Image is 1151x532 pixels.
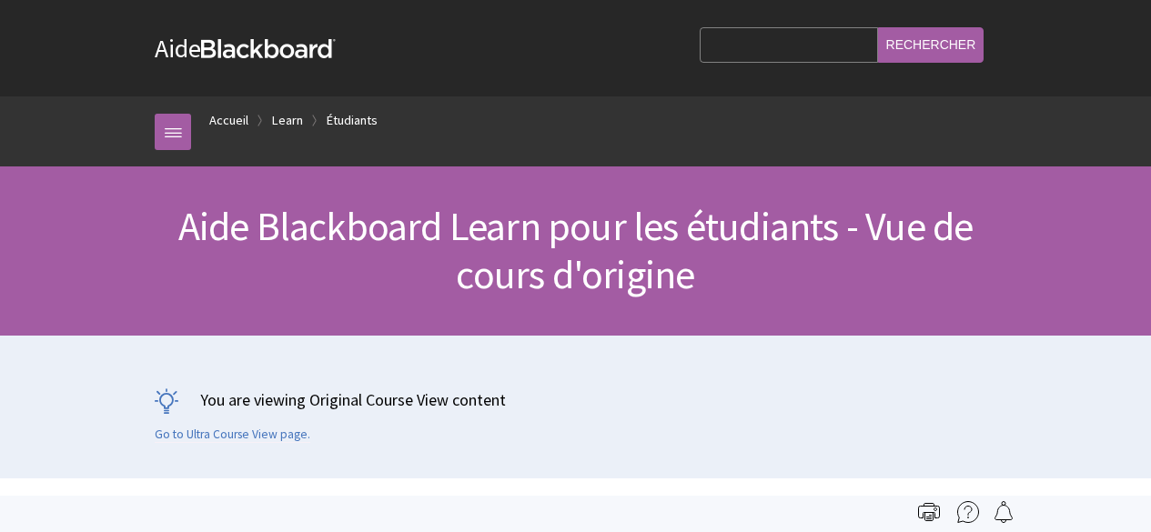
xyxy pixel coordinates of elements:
[178,201,974,299] span: Aide Blackboard Learn pour les étudiants - Vue de cours d'origine
[272,109,303,132] a: Learn
[878,27,984,63] input: Rechercher
[918,501,940,523] img: Print
[209,109,248,132] a: Accueil
[201,39,336,58] strong: Blackboard
[155,427,310,443] a: Go to Ultra Course View page.
[155,32,336,65] a: AideBlackboard
[993,501,1015,523] img: Follow this page
[155,388,996,411] p: You are viewing Original Course View content
[957,501,979,523] img: More help
[327,109,378,132] a: Étudiants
